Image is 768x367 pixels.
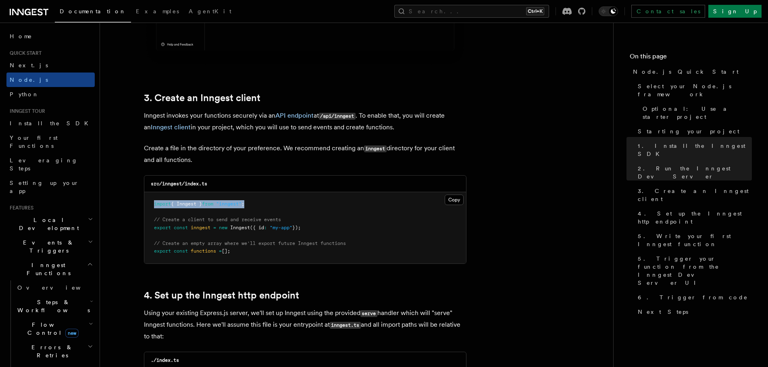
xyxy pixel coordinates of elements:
a: Inngest client [151,123,191,131]
code: serve [360,310,377,317]
a: Python [6,87,95,102]
span: Starting your project [638,127,739,135]
a: Home [6,29,95,44]
a: Optional: Use a starter project [639,102,752,124]
span: 5. Trigger your function from the Inngest Dev Server UI [638,255,752,287]
a: Node.js Quick Start [630,64,752,79]
span: Documentation [60,8,126,15]
button: Toggle dark mode [599,6,618,16]
a: Next Steps [635,305,752,319]
span: export [154,225,171,230]
span: "inngest" [216,201,241,207]
span: 2. Run the Inngest Dev Server [638,164,752,180]
span: const [174,248,188,254]
a: Node.js [6,73,95,87]
span: Overview [17,284,100,291]
span: 4. Set up the Inngest http endpoint [638,209,752,226]
span: []; [222,248,230,254]
code: /api/inngest [319,113,356,120]
a: Leveraging Steps [6,153,95,176]
p: Inngest invokes your functions securely via an at . To enable that, you will create an in your pr... [144,110,466,133]
span: Features [6,205,33,211]
span: Optional: Use a starter project [643,105,752,121]
a: Your first Functions [6,131,95,153]
span: 6. Trigger from code [638,293,748,301]
span: new [219,225,227,230]
span: Next.js [10,62,48,68]
kbd: Ctrl+K [526,7,544,15]
span: import [154,201,171,207]
span: Your first Functions [10,135,58,149]
span: AgentKit [189,8,231,15]
span: 3. Create an Inngest client [638,187,752,203]
span: Setting up your app [10,180,79,194]
a: 2. Run the Inngest Dev Server [635,161,752,184]
span: functions [191,248,216,254]
a: 3. Create an Inngest client [144,92,260,104]
a: AgentKit [184,2,236,22]
h4: On this page [630,52,752,64]
a: Examples [131,2,184,22]
span: Local Development [6,216,88,232]
span: Steps & Workflows [14,298,90,314]
span: Flow Control [14,321,89,337]
button: Local Development [6,213,95,235]
a: API endpoint [275,112,314,119]
span: inngest [191,225,210,230]
p: Using your existing Express.js server, we'll set up Inngest using the provided handler which will... [144,307,466,342]
span: Inngest tour [6,108,45,114]
a: 3. Create an Inngest client [635,184,752,206]
a: Setting up your app [6,176,95,198]
span: const [174,225,188,230]
p: Create a file in the directory of your preference. We recommend creating an directory for your cl... [144,143,466,166]
span: : [264,225,267,230]
span: Leveraging Steps [10,157,78,172]
a: 4. Set up the Inngest http endpoint [635,206,752,229]
code: ./index.ts [151,357,179,363]
button: Inngest Functions [6,258,95,280]
span: ; [241,201,244,207]
span: { Inngest } [171,201,202,207]
span: Inngest Functions [6,261,87,277]
span: Next Steps [638,308,688,316]
a: Next.js [6,58,95,73]
span: Home [10,32,32,40]
button: Steps & Workflows [14,295,95,317]
button: Copy [445,195,464,205]
code: src/inngest/index.ts [151,181,207,187]
a: Documentation [55,2,131,23]
span: 1. Install the Inngest SDK [638,142,752,158]
a: Sign Up [708,5,762,18]
span: = [219,248,222,254]
button: Search...Ctrl+K [394,5,549,18]
a: 1. Install the Inngest SDK [635,139,752,161]
a: 6. Trigger from code [635,290,752,305]
a: 5. Write your first Inngest function [635,229,752,251]
span: from [202,201,213,207]
span: export [154,248,171,254]
span: Python [10,91,39,97]
a: Contact sales [631,5,705,18]
span: Install the SDK [10,120,93,126]
span: 5. Write your first Inngest function [638,232,752,248]
span: Quick start [6,50,42,56]
span: // Create a client to send and receive events [154,217,281,222]
span: Select your Node.js framework [638,82,752,98]
span: Events & Triggers [6,238,88,255]
span: // Create an empty array where we'll export future Inngest functions [154,241,346,246]
span: Errors & Retries [14,343,87,359]
button: Events & Triggers [6,235,95,258]
code: inngest [364,145,387,152]
a: Starting your project [635,124,752,139]
a: 5. Trigger your function from the Inngest Dev Server UI [635,251,752,290]
span: ({ id [250,225,264,230]
a: Select your Node.js framework [635,79,752,102]
button: Flow Controlnew [14,317,95,340]
span: "my-app" [270,225,292,230]
span: }); [292,225,301,230]
span: Inngest [230,225,250,230]
button: Errors & Retries [14,340,95,363]
span: = [213,225,216,230]
span: Node.js [10,77,48,83]
a: 4. Set up the Inngest http endpoint [144,290,299,301]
